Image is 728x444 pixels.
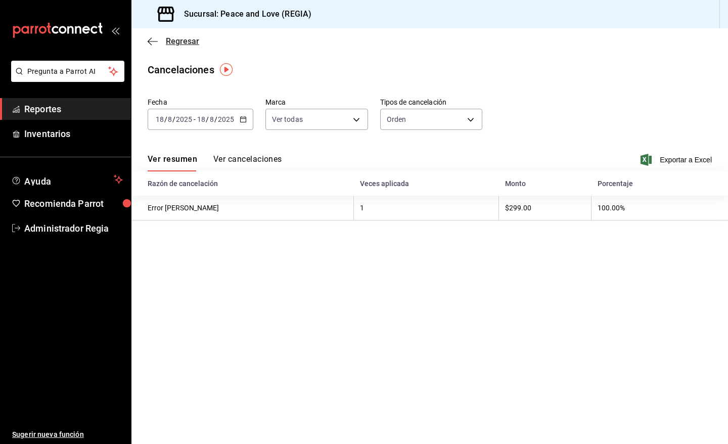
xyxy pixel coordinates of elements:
input: ---- [217,115,235,123]
input: -- [197,115,206,123]
th: $299.00 [499,196,591,220]
button: Pregunta a Parrot AI [11,61,124,82]
span: Ayuda [24,173,110,186]
input: -- [209,115,214,123]
span: - [194,115,196,123]
input: -- [167,115,172,123]
span: / [206,115,209,123]
th: 1 [354,196,499,220]
input: -- [155,115,164,123]
span: Ver todas [272,114,303,124]
span: Orden [387,114,406,124]
span: Sugerir nueva función [12,429,123,440]
th: Veces aplicada [354,171,499,196]
a: Pregunta a Parrot AI [7,73,124,84]
th: Error [PERSON_NAME] [131,196,354,220]
th: Monto [499,171,591,196]
th: 100.00% [591,196,728,220]
input: ---- [175,115,193,123]
span: / [214,115,217,123]
span: Recomienda Parrot [24,197,123,210]
span: / [172,115,175,123]
div: navigation tabs [148,154,282,171]
img: Tooltip marker [220,63,233,76]
th: Porcentaje [591,171,728,196]
button: Exportar a Excel [643,154,712,166]
label: Tipos de cancelación [380,99,483,106]
label: Marca [265,99,368,106]
button: Ver resumen [148,154,197,171]
button: open_drawer_menu [111,26,119,34]
span: Administrador Regia [24,221,123,235]
span: Inventarios [24,127,123,141]
h3: Sucursal: Peace and Love (REGIA) [176,8,311,20]
div: Cancelaciones [148,62,214,77]
button: Regresar [148,36,199,46]
span: Regresar [166,36,199,46]
span: Pregunta a Parrot AI [27,66,109,77]
span: / [164,115,167,123]
label: Fecha [148,99,253,106]
th: Razón de cancelación [131,171,354,196]
span: Reportes [24,102,123,116]
button: Ver cancelaciones [213,154,282,171]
